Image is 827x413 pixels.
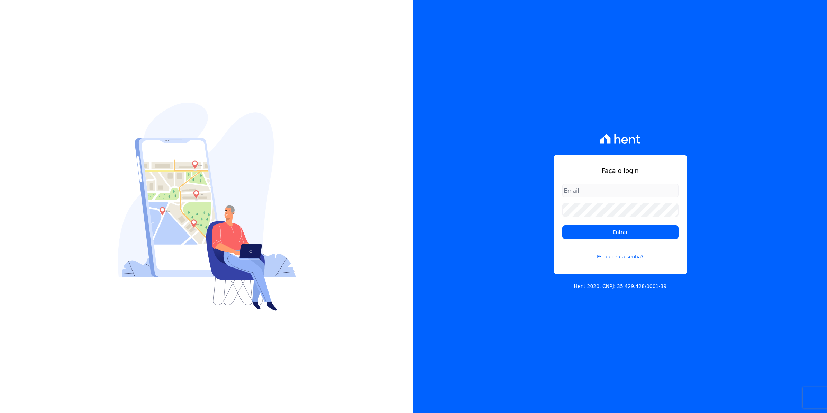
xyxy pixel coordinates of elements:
h1: Faça o login [562,166,679,175]
input: Email [562,184,679,197]
input: Entrar [562,225,679,239]
img: Login [118,103,296,311]
a: Esqueceu a senha? [562,245,679,261]
p: Hent 2020. CNPJ: 35.429.428/0001-39 [574,283,667,290]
